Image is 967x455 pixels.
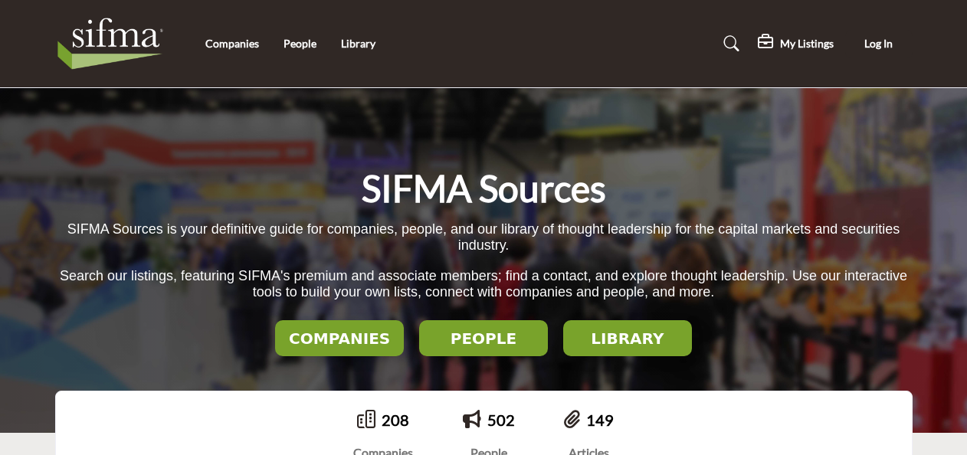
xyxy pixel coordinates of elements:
button: COMPANIES [275,320,404,356]
a: Companies [205,37,259,50]
button: Log In [845,30,913,58]
h5: My Listings [780,37,834,51]
a: 502 [487,411,515,429]
h2: PEOPLE [424,329,543,348]
div: My Listings [758,34,834,53]
span: SIFMA Sources is your definitive guide for companies, people, and our library of thought leadersh... [67,221,900,253]
a: Library [341,37,375,50]
h1: SIFMA Sources [362,165,606,212]
span: Log In [864,37,893,50]
button: PEOPLE [419,320,548,356]
h2: COMPANIES [280,329,399,348]
h2: LIBRARY [568,329,687,348]
a: People [284,37,316,50]
span: Search our listings, featuring SIFMA's premium and associate members; find a contact, and explore... [60,268,907,300]
a: 149 [586,411,614,429]
button: LIBRARY [563,320,692,356]
img: Site Logo [55,13,174,74]
a: 208 [382,411,409,429]
a: Search [709,31,749,56]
